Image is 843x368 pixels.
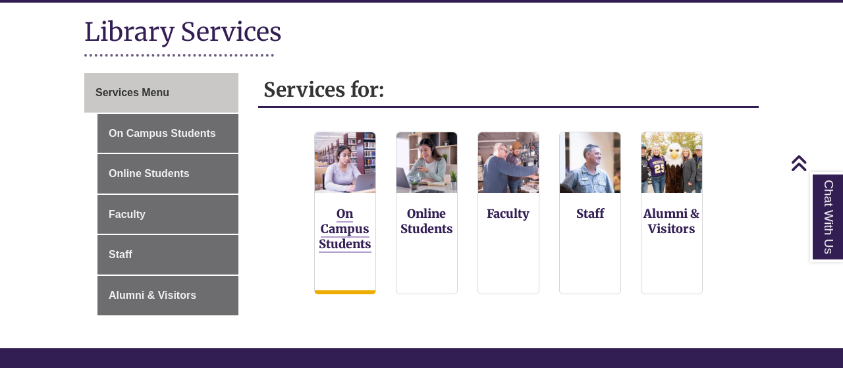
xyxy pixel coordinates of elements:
[790,154,840,172] a: Back to Top
[97,114,238,153] a: On Campus Students
[97,235,238,275] a: Staff
[641,132,702,193] img: Alumni and Visitors Services
[97,195,238,234] a: Faculty
[396,132,457,193] img: Online Students Services
[319,206,371,253] a: On Campus Students
[84,73,238,113] a: Services Menu
[97,154,238,194] a: Online Students
[400,206,453,236] a: Online Students
[84,73,238,315] div: Guide Page Menu
[560,132,620,193] img: Staff Services
[84,16,759,51] h1: Library Services
[315,132,375,193] img: On Campus Students Services
[97,276,238,315] a: Alumni & Visitors
[478,132,539,193] img: Faculty Resources
[258,73,759,108] h2: Services for:
[487,206,530,221] a: Faculty
[643,206,699,236] a: Alumni & Visitors
[95,87,169,98] span: Services Menu
[576,206,604,221] a: Staff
